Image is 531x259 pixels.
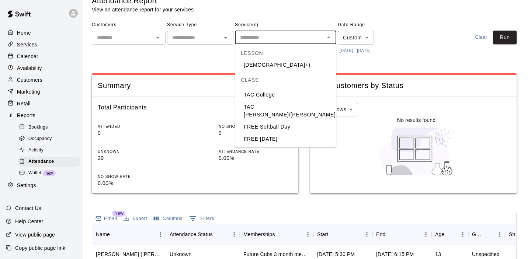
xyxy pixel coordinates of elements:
p: Email [104,215,117,222]
a: Customers [6,74,77,85]
div: Bookings [18,122,80,133]
a: Occupancy [18,133,83,144]
button: Menu [457,229,468,240]
li: TAC College [235,89,336,101]
div: Occupancy [18,134,80,144]
button: Menu [155,229,166,240]
p: Help Center [15,218,43,225]
div: End [372,224,431,245]
a: Bookings [18,122,83,133]
button: Sort [275,229,285,239]
span: Date Range [338,19,374,31]
button: Sort [213,229,223,239]
p: 29 [98,154,171,162]
p: Customers [17,76,42,84]
p: View an attendance report for your services [92,6,194,13]
p: ATTENDED [98,124,171,129]
span: Service Type [167,19,233,31]
p: 0 [219,129,292,137]
button: Sort [385,229,396,239]
button: Export [122,213,149,224]
div: Start [317,224,328,245]
button: Email [94,213,119,224]
span: Attendance [28,158,54,165]
p: No results found [397,116,435,124]
a: WalletNew [18,168,83,179]
p: Calendar [17,53,38,60]
a: Home [6,27,77,38]
div: Attendance Status [170,224,213,245]
p: 0.00% [98,179,171,187]
div: Name [92,224,166,245]
p: 0 [98,129,171,137]
a: Settings [6,180,77,191]
p: Reports [17,112,35,119]
button: Menu [302,229,313,240]
a: Marketing [6,86,77,97]
span: Top Customers by Status [316,81,511,91]
span: Activity [28,147,44,154]
div: Name [96,224,110,245]
div: Shirt Size [509,224,521,245]
div: Age [435,224,444,245]
div: Reports [6,110,77,121]
button: Menu [229,229,240,240]
li: FREE Softball Day [235,121,336,133]
span: New [112,210,125,217]
div: Unspecified [472,251,500,258]
span: Summary [98,81,292,91]
div: Oct 15, 2025, 6:15 PM [376,251,414,258]
a: Attendance [18,156,83,168]
div: Custom [338,31,374,45]
span: Bookings [28,124,48,131]
p: NO SHOW RATE [98,174,171,179]
button: [DATE] - [DATE] [338,46,372,56]
div: Unknown [170,251,191,258]
a: Retail [6,98,77,109]
div: Memberships [240,224,313,245]
a: Calendar [6,51,77,62]
button: Open [153,32,163,43]
div: CLASS [235,71,336,89]
li: TAC Charity Event [235,146,336,158]
a: Activity [18,145,83,156]
button: Show filters [187,213,216,224]
div: Attendance [18,157,80,167]
span: Service(s) [235,19,336,31]
button: Menu [361,229,372,240]
p: Marketing [17,88,40,95]
button: Sort [484,229,494,239]
span: Occupancy [28,135,52,143]
div: Activity [18,145,80,155]
div: Future Cubs 3 month membership - Ages 13+, Future Cubs - Intermediate - 3 month member [243,251,310,258]
div: Start [313,224,372,245]
p: Availability [17,64,42,72]
li: FREE [DATE] [235,133,336,146]
button: Close [323,32,334,43]
div: Gender [472,224,484,245]
p: Settings [17,182,36,189]
a: Services [6,39,77,50]
div: Memberships [243,224,275,245]
span: New [42,171,56,175]
button: Open [221,32,231,43]
p: ATTENDANCE RATE [219,149,292,154]
p: Services [17,41,37,48]
p: Contact Us [15,204,41,212]
div: No Shows [316,103,358,116]
a: Availability [6,63,77,74]
div: 13 [435,251,441,258]
h6: Total Participants [98,103,147,112]
p: Copy public page link [15,244,65,252]
span: Wallet [28,169,41,177]
div: WalletNew [18,168,80,178]
img: Nothing to see here [375,124,458,179]
div: Gender [468,224,505,245]
button: Sort [110,229,120,239]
